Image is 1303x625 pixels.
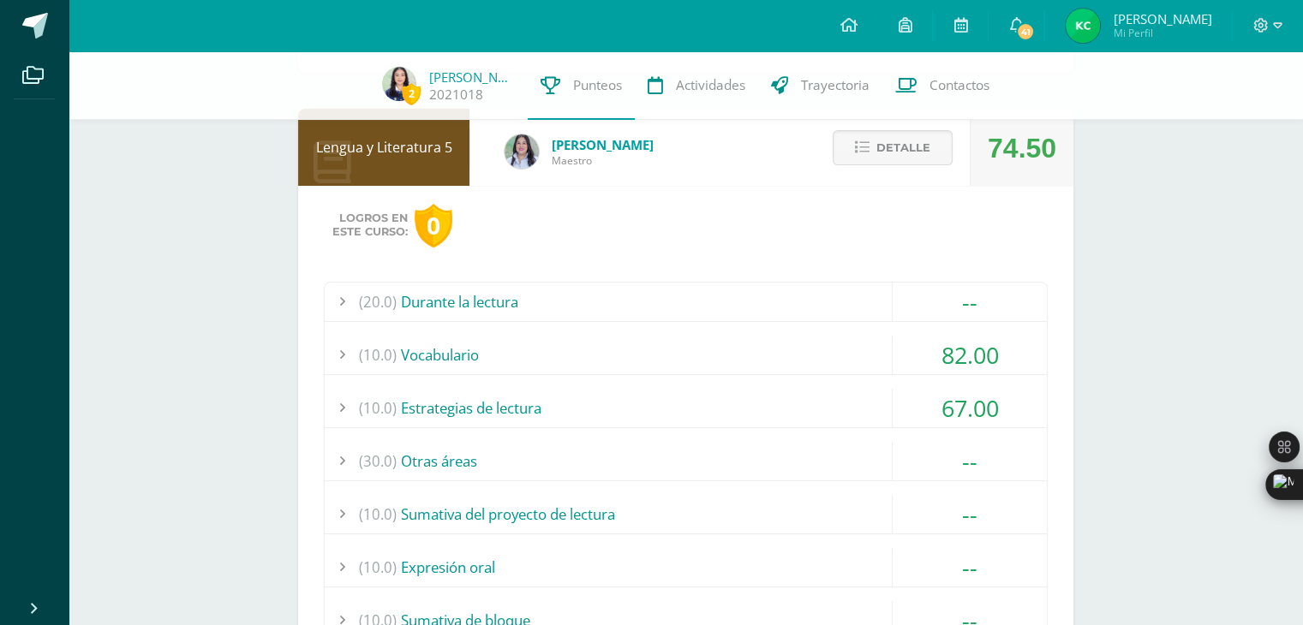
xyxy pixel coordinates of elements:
[359,389,397,427] span: (10.0)
[325,336,1047,374] div: Vocabulario
[505,134,539,169] img: df6a3bad71d85cf97c4a6d1acf904499.png
[298,109,469,186] div: Lengua y Literatura 5
[325,389,1047,427] div: Estrategias de lectura
[415,204,452,247] div: 0
[676,76,745,94] span: Actividades
[552,153,654,168] span: Maestro
[429,86,483,104] a: 2021018
[359,336,397,374] span: (10.0)
[988,110,1056,187] div: 74.50
[325,495,1047,533] div: Sumativa del proyecto de lectura
[893,336,1047,374] div: 82.00
[801,76,870,94] span: Trayectoria
[1016,22,1035,41] span: 41
[1066,9,1100,43] img: 1cb5b66a2bdc2107615d7c65ab6563a9.png
[833,130,953,165] button: Detalle
[359,495,397,533] span: (10.0)
[359,442,397,480] span: (30.0)
[882,51,1002,120] a: Contactos
[1113,10,1211,27] span: [PERSON_NAME]
[876,132,930,164] span: Detalle
[893,495,1047,533] div: --
[402,83,421,104] span: 2
[893,389,1047,427] div: 67.00
[325,548,1047,586] div: Expresión oral
[429,68,515,86] a: [PERSON_NAME]
[359,283,397,321] span: (20.0)
[929,76,989,94] span: Contactos
[893,283,1047,321] div: --
[893,442,1047,480] div: --
[359,548,397,586] span: (10.0)
[325,442,1047,480] div: Otras áreas
[552,136,654,153] span: [PERSON_NAME]
[635,51,758,120] a: Actividades
[382,67,416,101] img: 069a0e7302c561e2b4d753fc5e254c32.png
[893,548,1047,586] div: --
[1113,26,1211,40] span: Mi Perfil
[573,76,622,94] span: Punteos
[325,283,1047,321] div: Durante la lectura
[758,51,882,120] a: Trayectoria
[332,211,408,239] span: Logros en este curso:
[528,51,635,120] a: Punteos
